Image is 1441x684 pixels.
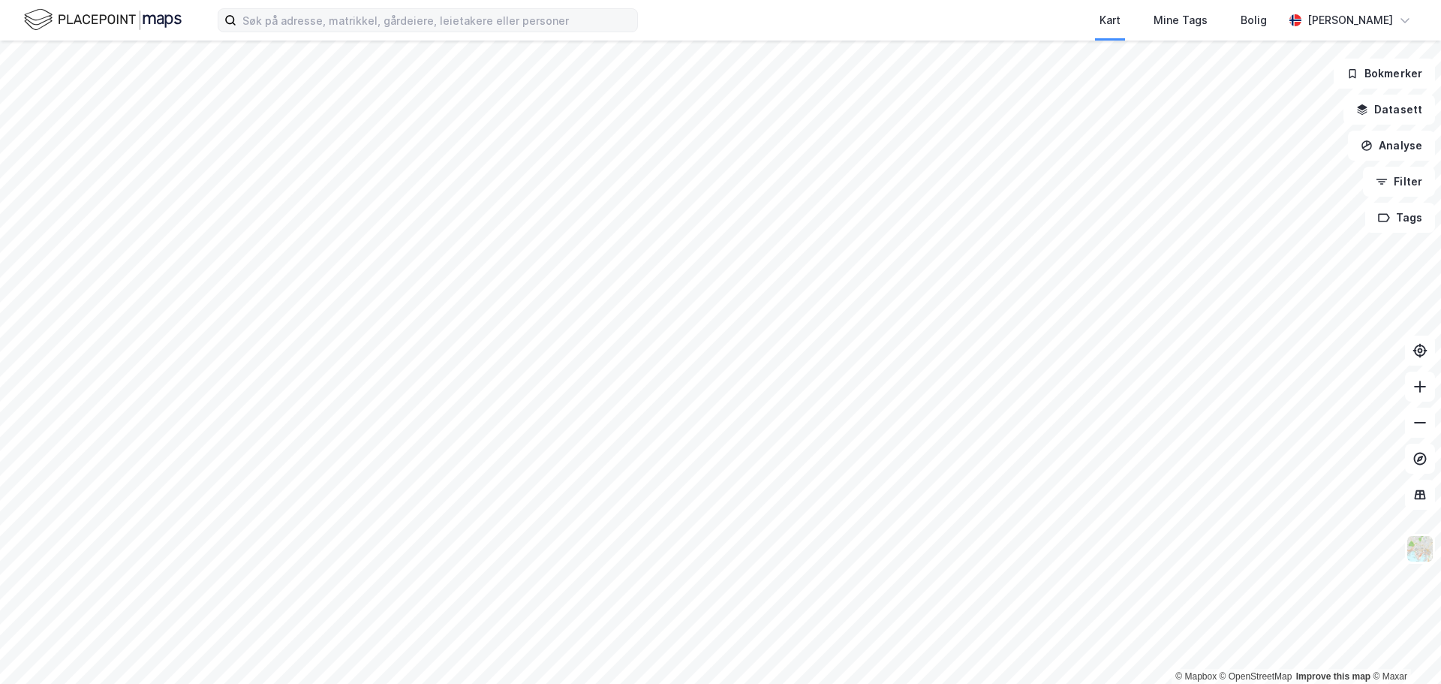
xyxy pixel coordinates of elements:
button: Tags [1365,203,1435,233]
div: Kontrollprogram for chat [1366,612,1441,684]
input: Søk på adresse, matrikkel, gårdeiere, leietakere eller personer [236,9,637,32]
a: Mapbox [1175,671,1217,682]
img: logo.f888ab2527a4732fd821a326f86c7f29.svg [24,7,182,33]
img: Z [1406,535,1434,563]
button: Analyse [1348,131,1435,161]
div: Bolig [1241,11,1267,29]
a: OpenStreetMap [1220,671,1292,682]
button: Filter [1363,167,1435,197]
button: Datasett [1343,95,1435,125]
iframe: Chat Widget [1366,612,1441,684]
div: [PERSON_NAME] [1307,11,1393,29]
div: Kart [1100,11,1121,29]
a: Improve this map [1296,671,1370,682]
div: Mine Tags [1154,11,1208,29]
button: Bokmerker [1334,59,1435,89]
